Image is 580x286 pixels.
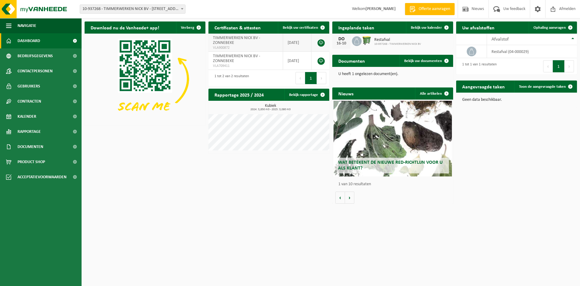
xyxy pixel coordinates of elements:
button: Verberg [176,21,205,34]
td: restafval (04-000029) [487,45,577,58]
td: [DATE] [283,52,311,70]
h2: Uw afvalstoffen [456,21,501,33]
span: Bedrijfsgegevens [18,48,53,64]
img: Download de VHEPlus App [85,34,205,124]
h2: Ingeplande taken [332,21,380,33]
button: Next [317,72,326,84]
div: 1 tot 2 van 2 resultaten [211,71,249,85]
a: Wat betekent de nieuwe RED-richtlijn voor u als klant? [333,101,452,176]
span: TIMMERWERKEN NICK BV - ZONNEBEKE [213,54,260,63]
a: Bekijk uw certificaten [278,21,329,34]
td: [DATE] [283,34,311,52]
span: Offerte aanvragen [417,6,452,12]
span: TIMMERWERKEN NICK BV - ZONNEBEKE [213,36,260,45]
span: Bekijk uw documenten [404,59,442,63]
span: Dashboard [18,33,40,48]
a: Bekijk uw documenten [399,55,453,67]
span: VLA900872 [213,45,278,50]
span: Product Shop [18,154,45,169]
span: Verberg [181,26,194,30]
span: Bekijk uw kalender [411,26,442,30]
span: Wat betekent de nieuwe RED-richtlijn voor u als klant? [338,160,443,171]
span: VLA709411 [213,64,278,68]
img: WB-0770-HPE-GN-50 [362,35,372,46]
a: Offerte aanvragen [405,3,455,15]
button: Vorige [335,192,345,204]
span: Restafval [374,38,421,42]
p: 1 van 10 resultaten [338,182,450,186]
span: Toon de aangevraagde taken [519,85,566,89]
span: Rapportage [18,124,41,139]
span: Navigatie [18,18,36,33]
strong: [PERSON_NAME] [366,7,396,11]
h2: Aangevraagde taken [456,81,511,92]
button: Next [565,60,574,72]
span: 10-937268 - TIMMERWERKEN NICK BV - 8980 ZONNEBEKE, BESELARESTRAAT 53 A [80,5,185,13]
button: Previous [543,60,553,72]
span: Acceptatievoorwaarden [18,169,66,185]
p: Geen data beschikbaar. [462,98,571,102]
a: Alle artikelen [415,87,453,100]
h3: Kubiek [211,104,329,111]
span: 10-937268 - TIMMERWERKEN NICK BV [374,42,421,46]
button: Previous [295,72,305,84]
p: U heeft 1 ongelezen document(en). [338,72,447,76]
button: Volgende [345,192,354,204]
span: 2024: 3,850 m3 - 2025: 3,080 m3 [211,108,329,111]
span: Gebruikers [18,79,40,94]
span: 10-937268 - TIMMERWERKEN NICK BV - 8980 ZONNEBEKE, BESELARESTRAAT 53 A [80,5,185,14]
a: Ophaling aanvragen [529,21,576,34]
button: 1 [553,60,565,72]
span: Contracten [18,94,41,109]
span: Kalender [18,109,36,124]
a: Bekijk uw kalender [406,21,453,34]
button: 1 [305,72,317,84]
span: Contactpersonen [18,64,53,79]
span: Bekijk uw certificaten [283,26,318,30]
span: Afvalstof [491,37,509,42]
span: Documenten [18,139,43,154]
span: Ophaling aanvragen [533,26,566,30]
h2: Download nu de Vanheede+ app! [85,21,165,33]
h2: Certificaten & attesten [208,21,267,33]
h2: Documenten [332,55,371,67]
div: 16-10 [335,41,347,46]
h2: Rapportage 2025 / 2024 [208,89,270,100]
div: DO [335,37,347,41]
div: 1 tot 1 van 1 resultaten [459,60,497,73]
a: Toon de aangevraagde taken [514,81,576,93]
h2: Nieuws [332,87,359,99]
a: Bekijk rapportage [284,89,329,101]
